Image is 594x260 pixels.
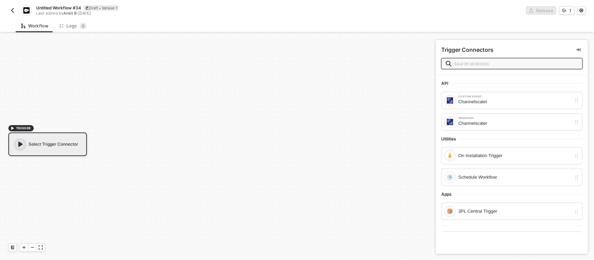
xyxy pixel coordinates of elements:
[458,173,571,181] div: Schedule Workflow
[23,7,29,14] img: integration-icon
[10,8,15,13] img: back
[574,175,579,180] img: drag
[574,209,579,214] img: drag
[579,8,584,13] span: icon-settings
[458,117,571,120] div: Webhook
[458,98,571,106] div: Channelscaler
[60,23,87,30] div: Logs
[441,81,452,86] span: API
[16,125,31,131] span: TRIGGER
[559,6,575,15] button: 1
[39,245,43,250] span: icon-expand
[574,120,579,125] img: drag
[30,245,34,250] span: icon-minus
[441,136,460,142] span: Utilities
[526,6,556,15] button: Release
[17,141,24,148] span: icon-play
[22,245,26,250] span: icon-play
[569,8,571,14] div: 1
[36,11,296,16] div: Last edited by - [DATE]
[562,8,567,13] span: icon-versioning
[447,97,453,104] img: integration-icon
[576,48,580,52] span: icon-collapse-right
[458,120,571,127] div: Channelscaler
[441,46,493,54] div: Trigger Connectors
[8,132,87,156] div: Select Trigger Connector
[447,119,453,125] img: integration-icon
[447,208,453,214] img: integration-icon
[63,11,77,16] span: Ankit B
[458,95,571,98] div: Custom Event
[574,153,579,159] img: drag
[447,153,453,159] img: integration-icon
[574,98,579,104] img: drag
[454,60,578,67] input: Search all blocks
[84,5,119,11] div: Draft • Version 1
[80,23,87,30] sup: 0
[10,126,15,130] span: icon-play
[8,6,17,15] button: back
[441,192,456,197] span: Apps
[447,174,453,180] img: integration-icon
[458,152,571,160] div: On Installation Trigger
[458,208,571,215] div: 3PL Central Trigger
[21,23,48,29] div: Workflow
[446,61,451,66] img: search
[36,5,81,11] span: Untitled Workflow #34
[85,6,89,10] span: icon-edit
